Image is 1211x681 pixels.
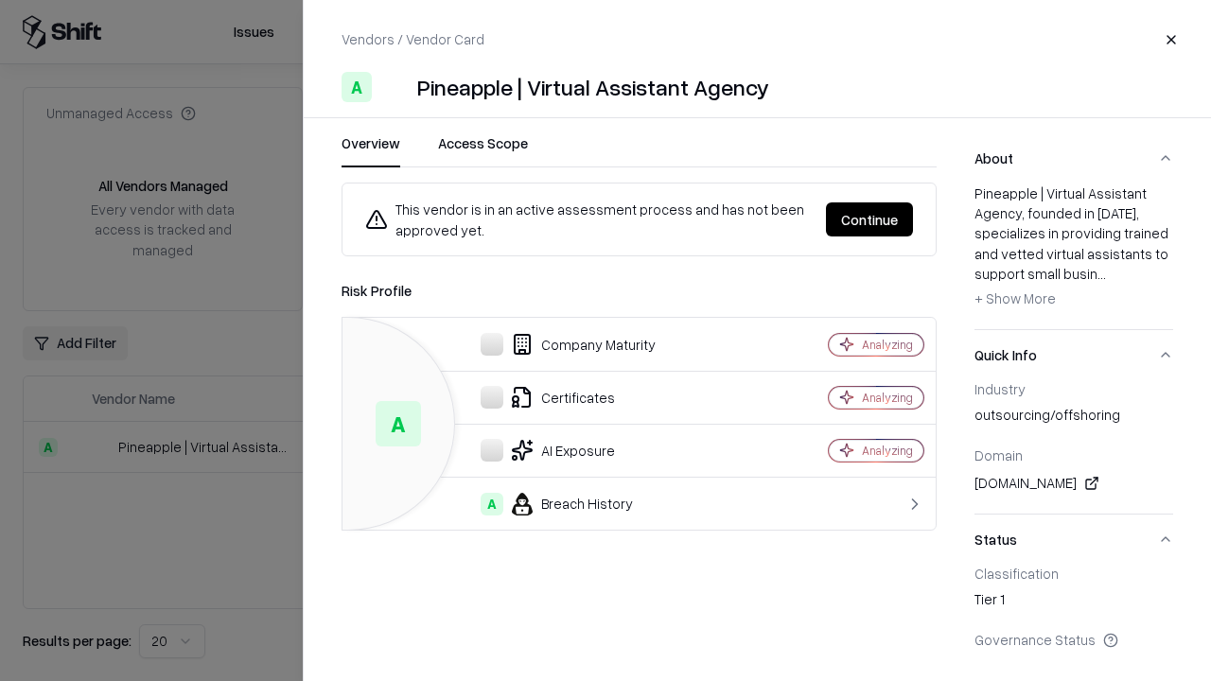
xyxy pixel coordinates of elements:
div: Risk Profile [342,279,937,302]
span: + Show More [974,289,1056,306]
div: [DOMAIN_NAME] [974,472,1173,495]
button: Access Scope [438,133,528,167]
div: A [376,401,421,446]
span: ... [1097,265,1106,282]
div: Pineapple | Virtual Assistant Agency, founded in [DATE], specializes in providing trained and vet... [974,183,1173,314]
div: This vendor is in an active assessment process and has not been approved yet. [365,199,811,240]
p: Vendors / Vendor Card [342,29,484,49]
div: Analyzing [862,337,913,353]
button: About [974,133,1173,183]
button: Overview [342,133,400,167]
div: Governance Status [974,631,1173,648]
div: Certificates [358,386,763,409]
button: + Show More [974,284,1056,314]
div: outsourcing/offshoring [974,405,1173,431]
div: Tier 1 [974,589,1173,616]
div: Analyzing [862,390,913,406]
div: A [342,72,372,102]
img: Pineapple | Virtual Assistant Agency [379,72,410,102]
button: Status [974,515,1173,565]
div: Pineapple | Virtual Assistant Agency [417,72,769,102]
button: Quick Info [974,330,1173,380]
div: Domain [974,446,1173,463]
div: Breach History [358,493,763,515]
button: Continue [826,202,913,236]
div: A [481,493,503,515]
div: Classification [974,565,1173,582]
div: About [974,183,1173,329]
div: AI Exposure [358,439,763,462]
div: Quick Info [974,380,1173,514]
div: Analyzing [862,443,913,459]
div: Company Maturity [358,333,763,356]
div: Industry [974,380,1173,397]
